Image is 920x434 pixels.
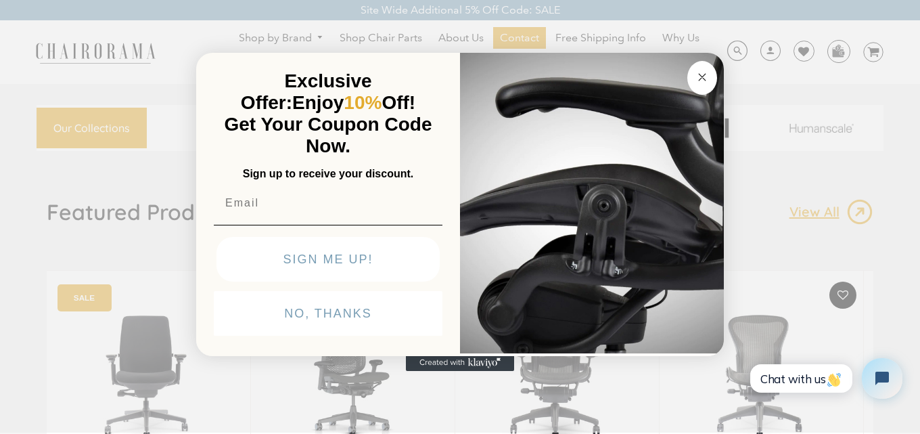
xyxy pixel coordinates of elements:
[344,92,382,113] span: 10%
[243,168,413,179] span: Sign up to receive your discount.
[292,92,415,113] span: Enjoy Off!
[735,347,914,410] iframe: Tidio Chat
[460,50,724,353] img: 92d77583-a095-41f6-84e7-858462e0427a.jpeg
[406,355,514,371] a: Created with Klaviyo - opens in a new tab
[216,237,440,282] button: SIGN ME UP!
[241,70,372,113] span: Exclusive Offer:
[225,114,432,156] span: Get Your Coupon Code Now.
[214,190,442,217] input: Email
[214,291,442,336] button: NO, THANKS
[687,61,717,95] button: Close dialog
